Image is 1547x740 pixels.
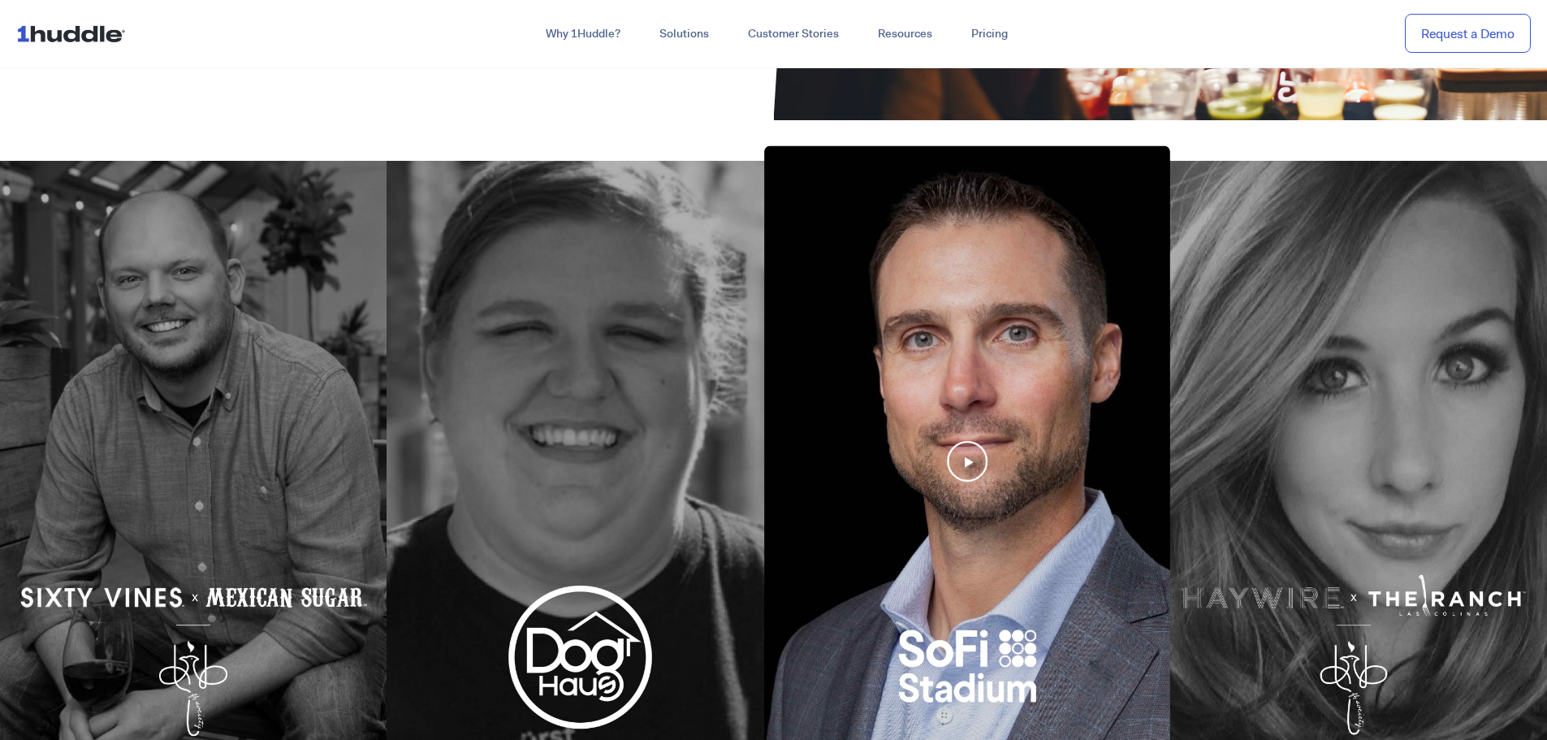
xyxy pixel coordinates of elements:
[952,19,1027,49] a: Pricing
[640,19,728,49] a: Solutions
[16,18,132,49] img: ...
[526,19,640,49] a: Why 1Huddle?
[858,19,952,49] a: Resources
[728,19,858,49] a: Customer Stories
[1405,14,1531,54] a: Request a Demo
